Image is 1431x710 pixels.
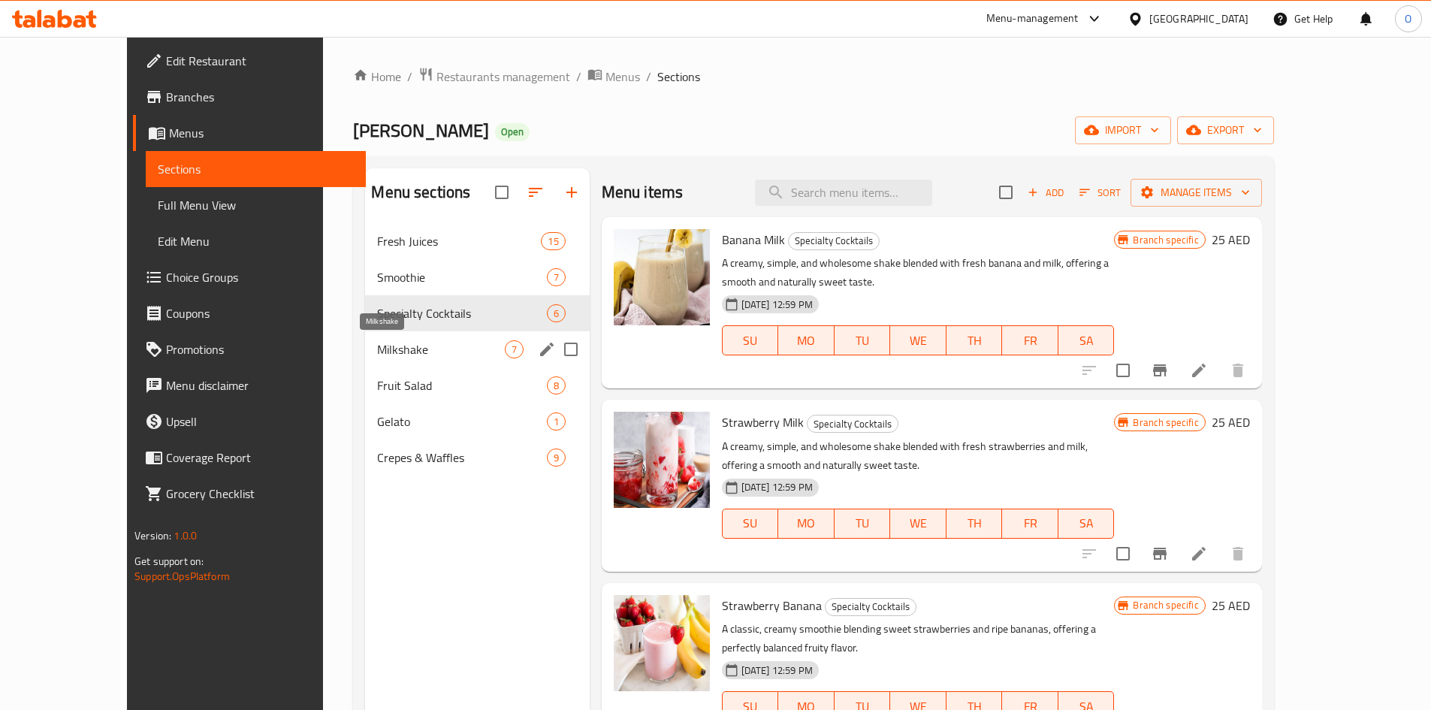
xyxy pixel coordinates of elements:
[841,512,885,534] span: TU
[353,67,1273,86] nav: breadcrumb
[495,123,530,141] div: Open
[365,217,589,482] nav: Menu sections
[166,449,354,467] span: Coverage Report
[605,68,640,86] span: Menus
[1058,325,1115,355] button: SA
[778,325,835,355] button: MO
[896,512,940,534] span: WE
[1008,330,1052,352] span: FR
[808,415,898,433] span: Specialty Cocktails
[784,330,829,352] span: MO
[722,325,778,355] button: SU
[541,232,565,250] div: items
[377,376,546,394] span: Fruit Salad
[1142,536,1178,572] button: Branch-specific-item
[536,338,558,361] button: edit
[1212,595,1250,616] h6: 25 AED
[952,512,997,534] span: TH
[548,270,565,285] span: 7
[614,229,710,325] img: Banana Milk
[587,67,640,86] a: Menus
[614,412,710,508] img: Strawberry Milk
[835,509,891,539] button: TU
[1189,121,1262,140] span: export
[158,196,354,214] span: Full Menu View
[755,180,932,206] input: search
[166,412,354,431] span: Upsell
[548,307,565,321] span: 6
[169,124,354,142] span: Menus
[418,67,570,86] a: Restaurants management
[952,330,997,352] span: TH
[134,566,230,586] a: Support.OpsPlatform
[377,449,546,467] div: Crepes & Waffles
[1127,233,1204,247] span: Branch specific
[134,551,204,571] span: Get support on:
[377,268,546,286] span: Smoothie
[722,437,1115,475] p: A creamy, simple, and wholesome shake blended with fresh strawberries and milk, offering a smooth...
[547,268,566,286] div: items
[134,526,171,545] span: Version:
[365,331,589,367] div: Milkshake7edit
[547,376,566,394] div: items
[365,440,589,476] div: Crepes & Waffles9
[505,340,524,358] div: items
[166,485,354,503] span: Grocery Checklist
[1064,330,1109,352] span: SA
[835,325,891,355] button: TU
[371,181,470,204] h2: Menu sections
[807,415,898,433] div: Specialty Cocktails
[729,512,772,534] span: SU
[646,68,651,86] li: /
[826,598,916,615] span: Specialty Cocktails
[1143,183,1250,202] span: Manage items
[784,512,829,534] span: MO
[890,325,946,355] button: WE
[614,595,710,691] img: Strawberry Banana
[986,10,1079,28] div: Menu-management
[1064,512,1109,534] span: SA
[146,151,366,187] a: Sections
[896,330,940,352] span: WE
[377,412,546,431] span: Gelato
[1127,415,1204,430] span: Branch specific
[547,304,566,322] div: items
[1008,512,1052,534] span: FR
[1075,116,1171,144] button: import
[789,232,879,249] span: Specialty Cocktails
[133,115,366,151] a: Menus
[166,88,354,106] span: Branches
[506,343,523,357] span: 7
[1076,181,1125,204] button: Sort
[1070,181,1131,204] span: Sort items
[377,304,546,322] span: Specialty Cocktails
[158,160,354,178] span: Sections
[377,340,504,358] span: Milkshake
[1212,412,1250,433] h6: 25 AED
[548,379,565,393] span: 8
[722,254,1115,292] p: A creamy, simple, and wholesome shake blended with fresh banana and milk, offering a smooth and n...
[1220,352,1256,388] button: delete
[166,268,354,286] span: Choice Groups
[722,411,804,434] span: Strawberry Milk
[166,52,354,70] span: Edit Restaurant
[377,232,541,250] div: Fresh Juices
[1002,509,1058,539] button: FR
[133,440,366,476] a: Coverage Report
[722,594,822,617] span: Strawberry Banana
[1190,545,1208,563] a: Edit menu item
[365,223,589,259] div: Fresh Juices15
[1087,121,1159,140] span: import
[365,403,589,440] div: Gelato1
[890,509,946,539] button: WE
[576,68,581,86] li: /
[788,232,880,250] div: Specialty Cocktails
[602,181,684,204] h2: Menu items
[722,228,785,251] span: Banana Milk
[778,509,835,539] button: MO
[990,177,1022,208] span: Select section
[353,68,401,86] a: Home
